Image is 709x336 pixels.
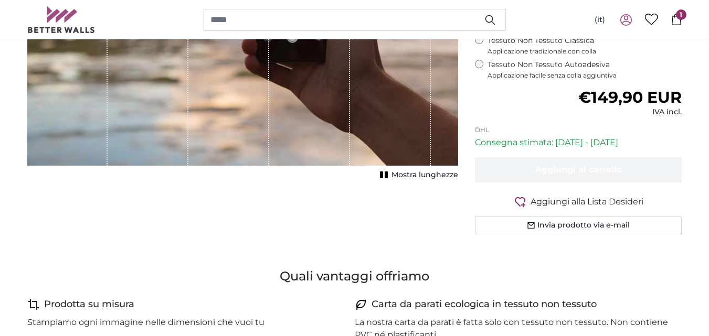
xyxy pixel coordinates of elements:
[475,157,682,182] button: Aggiungi al carrello
[27,268,682,285] h3: Quali vantaggi offriamo
[488,71,682,80] span: Applicazione facile senza colla aggiuntiva
[475,126,682,134] p: DHL
[488,60,682,80] label: Tessuto Non Tessuto Autoadesiva
[377,168,458,182] button: Mostra lunghezze
[578,88,682,107] span: €149,90 EUR
[531,196,643,208] span: Aggiungi alla Lista Desideri
[488,36,682,56] label: Tessuto Non Tessuto Classica
[475,195,682,208] button: Aggiungi alla Lista Desideri
[578,107,682,117] div: IVA incl.
[391,170,458,180] span: Mostra lunghezze
[488,47,682,56] span: Applicazione tradizionale con colla
[44,297,134,312] h4: Prodotta su misura
[372,297,597,312] h4: Carta da parati ecologica in tessuto non tessuto
[475,216,682,234] button: Invia prodotto via e-mail
[586,10,613,29] button: (it)
[535,165,622,175] span: Aggiungi al carrello
[676,9,686,20] span: 1
[475,136,682,149] p: Consegna stimata: [DATE] - [DATE]
[27,316,264,329] p: Stampiamo ogni immagine nelle dimensioni che vuoi tu
[27,6,96,33] img: Betterwalls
